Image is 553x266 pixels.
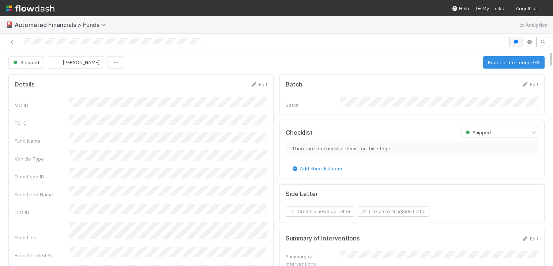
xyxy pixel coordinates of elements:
[518,20,547,29] a: Analytics
[8,56,44,69] button: Shipped
[15,234,69,241] div: Fund Link
[286,81,302,88] h5: Batch
[357,207,429,217] button: Link an existingSide Letter
[6,2,54,15] img: logo-inverted-e16ddd16eac7371096b0.svg
[12,59,39,65] span: Shipped
[452,5,469,12] div: Help
[286,207,354,217] button: Create a newSide Letter
[15,119,69,127] div: FC ID
[475,5,504,11] span: My Tasks
[286,129,313,136] h5: Checklist
[15,252,69,259] div: Fund Created At
[15,137,69,144] div: Fund Name
[15,81,35,88] h5: Details
[15,209,69,216] div: LLC ID
[53,59,60,66] img: avatar_574f8970-b283-40ff-a3d7-26909d9947cc.png
[521,236,538,242] a: Edit
[47,56,104,69] button: [PERSON_NAME]
[286,142,538,155] div: There are no checklist items for this stage.
[516,5,537,11] span: AngelList
[291,166,342,171] a: Add checklist item
[464,130,491,135] span: Shipped
[6,22,13,28] span: 🎴
[250,81,267,87] a: Edit
[15,191,69,198] div: Fund Lead Name
[286,190,318,198] h5: Side Letter
[15,173,69,180] div: Fund Lead ID
[15,21,110,28] span: Automated Financials > Funds
[286,101,341,109] div: Batch
[63,59,99,65] span: [PERSON_NAME]
[521,81,538,87] a: Edit
[15,101,69,109] div: MC ID
[15,155,69,162] div: Vehicle Type
[540,5,547,12] img: avatar_6cb813a7-f212-4ca3-9382-463c76e0b247.png
[286,235,360,242] h5: Summary of Interventions
[483,56,545,69] button: Regenerate Ledger/FS
[475,5,504,12] a: My Tasks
